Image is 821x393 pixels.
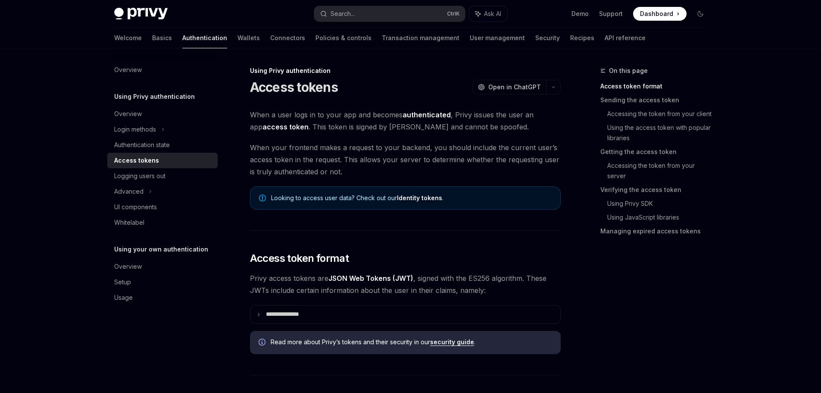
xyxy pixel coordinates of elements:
[107,62,218,78] a: Overview
[633,7,687,21] a: Dashboard
[114,217,144,228] div: Whitelabel
[114,261,142,272] div: Overview
[107,215,218,230] a: Whitelabel
[114,91,195,102] h5: Using Privy authentication
[600,79,714,93] a: Access token format
[107,259,218,274] a: Overview
[470,28,525,48] a: User management
[600,224,714,238] a: Managing expired access tokens
[607,107,714,121] a: Accessing the token from your client
[114,155,159,166] div: Access tokens
[107,199,218,215] a: UI components
[114,109,142,119] div: Overview
[484,9,501,18] span: Ask AI
[535,28,560,48] a: Security
[259,195,266,201] svg: Note
[271,338,552,346] span: Read more about Privy’s tokens and their security in our .
[693,7,707,21] button: Toggle dark mode
[397,194,442,202] a: Identity tokens
[114,202,157,212] div: UI components
[107,106,218,122] a: Overview
[114,140,170,150] div: Authentication state
[250,109,561,133] span: When a user logs in to your app and becomes , Privy issues the user an app . This token is signed...
[314,6,465,22] button: Search...CtrlK
[114,186,144,197] div: Advanced
[607,211,714,224] a: Using JavaScript libraries
[114,292,133,303] div: Usage
[250,141,561,178] span: When your frontend makes a request to your backend, you should include the current user’s access ...
[600,93,714,107] a: Sending the access token
[488,83,541,91] span: Open in ChatGPT
[640,9,673,18] span: Dashboard
[571,9,589,18] a: Demo
[250,272,561,296] span: Privy access tokens are , signed with the ES256 algorithm. These JWTs include certain information...
[107,137,218,153] a: Authentication state
[250,66,561,75] div: Using Privy authentication
[114,124,156,135] div: Login methods
[271,194,552,202] span: Looking to access user data? Check out our .
[250,252,349,265] span: Access token format
[472,80,546,94] button: Open in ChatGPT
[600,145,714,159] a: Getting the access token
[315,28,371,48] a: Policies & controls
[331,9,355,19] div: Search...
[600,183,714,197] a: Verifying the access token
[430,338,474,346] a: security guide
[403,110,451,119] strong: authenticated
[609,66,648,76] span: On this page
[107,168,218,184] a: Logging users out
[605,28,646,48] a: API reference
[114,277,131,287] div: Setup
[107,153,218,168] a: Access tokens
[607,197,714,211] a: Using Privy SDK
[182,28,227,48] a: Authentication
[114,8,168,20] img: dark logo
[114,28,142,48] a: Welcome
[152,28,172,48] a: Basics
[114,65,142,75] div: Overview
[469,6,507,22] button: Ask AI
[328,274,413,283] a: JSON Web Tokens (JWT)
[107,290,218,305] a: Usage
[270,28,305,48] a: Connectors
[570,28,594,48] a: Recipes
[237,28,260,48] a: Wallets
[250,79,338,95] h1: Access tokens
[447,10,460,17] span: Ctrl K
[607,159,714,183] a: Accessing the token from your server
[107,274,218,290] a: Setup
[259,339,267,347] svg: Info
[262,123,309,131] strong: access token
[382,28,459,48] a: Transaction management
[607,121,714,145] a: Using the access token with popular libraries
[599,9,623,18] a: Support
[114,244,208,255] h5: Using your own authentication
[114,171,165,181] div: Logging users out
